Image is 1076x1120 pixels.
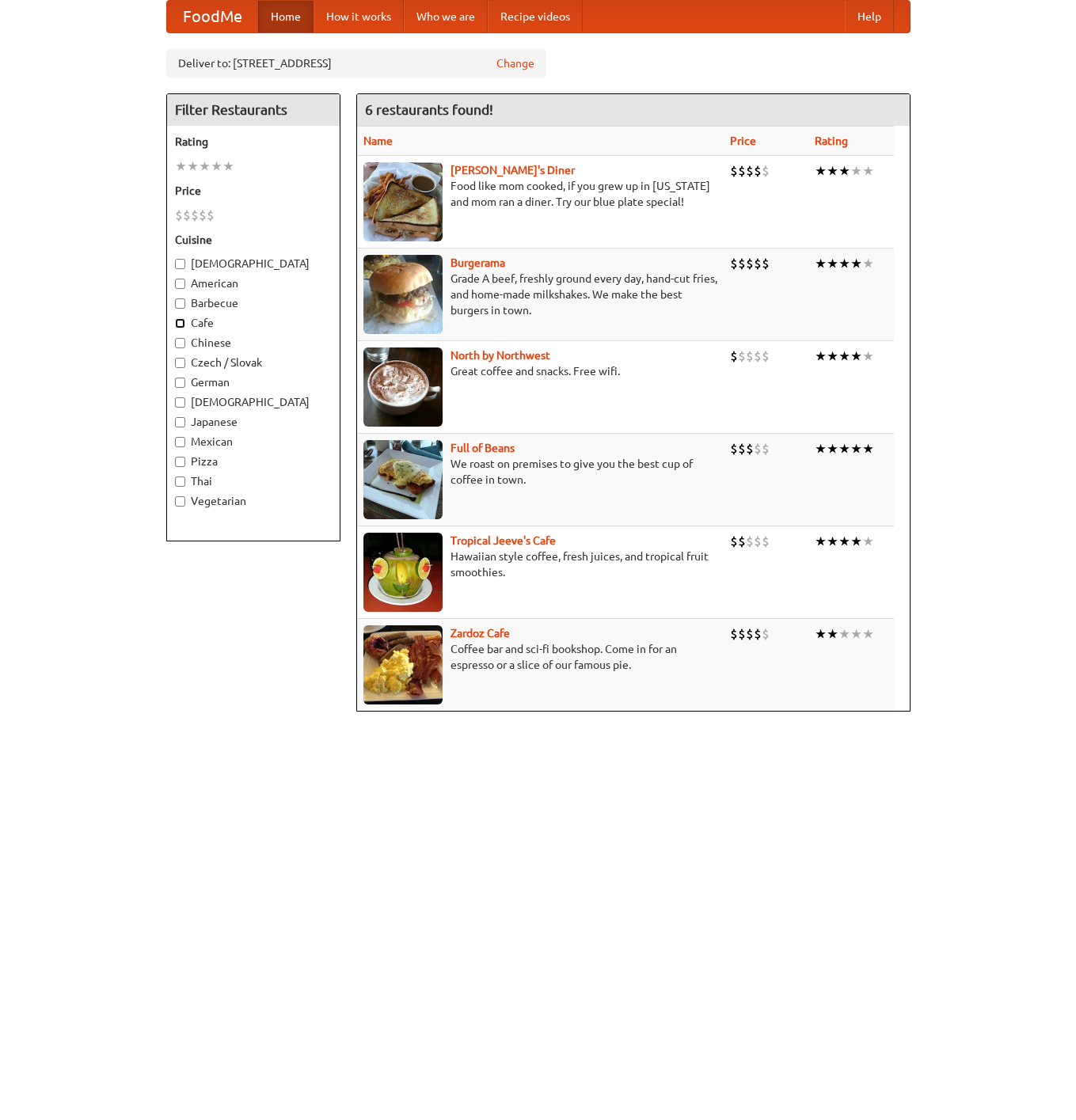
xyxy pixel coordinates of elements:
[850,255,862,272] li: ★
[451,627,510,640] a: Zardoz Cafe
[363,625,443,704] img: zardoz.jpg
[850,625,862,643] li: ★
[738,347,746,365] li: $
[175,207,183,224] li: $
[838,440,850,457] li: ★
[850,347,862,365] li: ★
[838,255,850,272] li: ★
[167,94,340,126] h4: Filter Restaurants
[175,315,332,331] label: Cafe
[730,162,738,180] li: $
[451,349,550,362] a: North by Northwest
[175,318,185,328] input: Cafe
[862,533,874,550] li: ★
[762,533,770,550] li: $
[815,255,827,272] li: ★
[762,162,770,180] li: $
[175,378,185,388] input: German
[167,1,258,32] a: FoodMe
[746,440,754,457] li: $
[314,1,404,32] a: How it works
[762,625,770,643] li: $
[827,533,838,550] li: ★
[754,440,762,457] li: $
[850,533,862,550] li: ★
[175,417,185,427] input: Japanese
[451,534,556,547] a: Tropical Jeeve's Cafe
[175,355,332,370] label: Czech / Slovak
[363,440,443,519] img: beans.jpg
[862,440,874,457] li: ★
[451,256,505,269] a: Burgerama
[762,440,770,457] li: $
[815,440,827,457] li: ★
[175,397,185,408] input: [DEMOGRAPHIC_DATA]
[762,347,770,365] li: $
[363,255,443,334] img: burgerama.jpg
[191,207,199,224] li: $
[166,49,546,78] div: Deliver to: [STREET_ADDRESS]
[815,162,827,180] li: ★
[815,533,827,550] li: ★
[862,347,874,365] li: ★
[363,363,717,379] p: Great coffee and snacks. Free wifi.
[838,347,850,365] li: ★
[175,434,332,450] label: Mexican
[175,232,332,248] h5: Cuisine
[746,162,754,180] li: $
[738,533,746,550] li: $
[850,162,862,180] li: ★
[827,255,838,272] li: ★
[746,347,754,365] li: $
[175,437,185,447] input: Mexican
[754,533,762,550] li: $
[754,347,762,365] li: $
[815,135,848,147] a: Rating
[175,256,332,271] label: [DEMOGRAPHIC_DATA]
[496,55,534,71] a: Change
[850,440,862,457] li: ★
[451,164,575,177] a: [PERSON_NAME]'s Diner
[730,347,738,365] li: $
[827,625,838,643] li: ★
[738,440,746,457] li: $
[754,255,762,272] li: $
[827,162,838,180] li: ★
[175,414,332,430] label: Japanese
[175,183,332,199] h5: Price
[746,255,754,272] li: $
[211,158,222,175] li: ★
[175,279,185,289] input: American
[175,134,332,150] h5: Rating
[207,207,215,224] li: $
[730,440,738,457] li: $
[754,625,762,643] li: $
[730,533,738,550] li: $
[363,162,443,241] img: sallys.jpg
[862,625,874,643] li: ★
[199,158,211,175] li: ★
[363,178,717,210] p: Food like mom cooked, if you grew up in [US_STATE] and mom ran a diner. Try our blue plate special!
[175,473,332,489] label: Thai
[730,135,756,147] a: Price
[827,440,838,457] li: ★
[199,207,207,224] li: $
[222,158,234,175] li: ★
[363,641,717,673] p: Coffee bar and sci-fi bookshop. Come in for an espresso or a slice of our famous pie.
[363,271,717,318] p: Grade A beef, freshly ground every day, hand-cut fries, and home-made milkshakes. We make the bes...
[175,298,185,309] input: Barbecue
[363,347,443,427] img: north.jpg
[815,347,827,365] li: ★
[175,374,332,390] label: German
[175,275,332,291] label: American
[258,1,314,32] a: Home
[175,335,332,351] label: Chinese
[730,625,738,643] li: $
[838,162,850,180] li: ★
[838,533,850,550] li: ★
[738,255,746,272] li: $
